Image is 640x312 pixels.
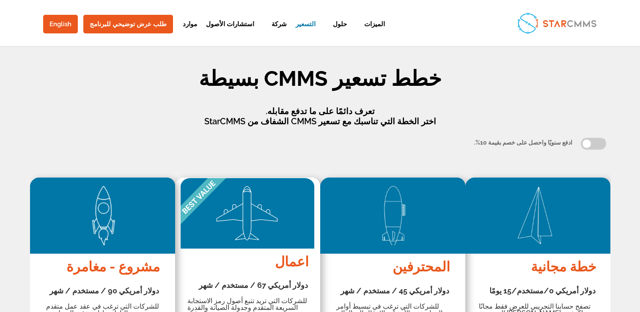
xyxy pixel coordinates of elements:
[92,106,549,126] p: تعرف دائمًا على ما تدفع مقابله. اختر الخطة التي تناسبك مع تسعير CMMS الشفاف من StarCMMS
[206,21,254,42] a: استشارات الأصول
[335,259,450,278] h4: المحترفين
[514,9,600,37] img: StarCMMS
[479,287,596,299] h3: دولار أمريكي 0/مستخدم/15 يومًا
[324,21,347,42] a: حلول
[174,21,197,42] a: موارد
[83,15,173,33] a: طلب عرض توضيحي للبرنامج
[45,259,160,278] h4: مشروع - مغامرة
[296,21,316,42] a: التسعير
[46,287,159,299] h3: دولار أمريكي 90 / مستخدم / شهر
[43,15,78,33] a: English
[187,254,309,273] h4: اعمال
[187,282,308,293] h3: دولار أمريكي 67 / مستخدم / شهر
[46,138,572,148] div: ادفع سنويًا واحصل على خصم بقيمة 10%.
[263,21,287,42] a: شركة
[356,21,385,42] a: الميزات
[478,259,596,278] h4: خطة مجانية
[336,287,449,299] h3: دولار أمريكي 45 / مستخدم / شهر
[92,68,549,93] h1: خطط تسعير CMMS بسيطة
